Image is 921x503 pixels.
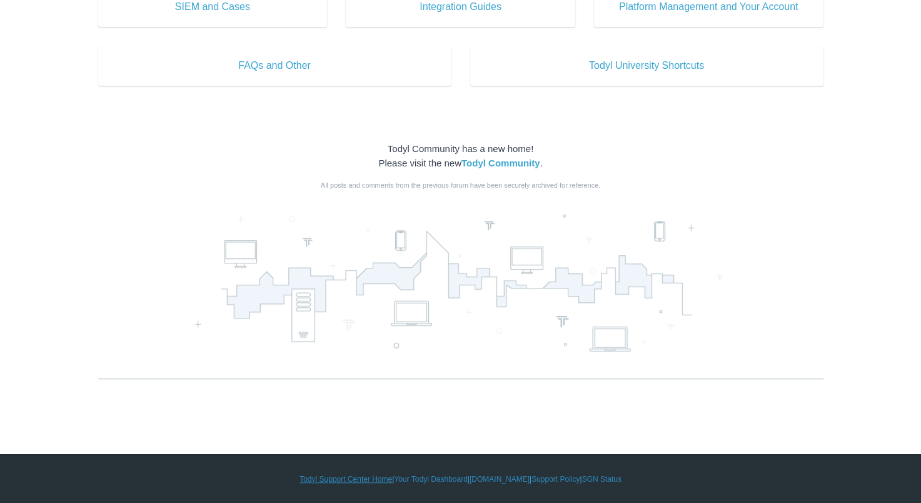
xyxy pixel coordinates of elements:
[98,46,451,86] a: FAQs and Other
[98,180,823,191] div: All posts and comments from the previous forum have been securely archived for reference.
[531,474,580,485] a: Support Policy
[299,474,392,485] a: Todyl Support Center Home
[394,474,467,485] a: Your Todyl Dashboard
[117,58,433,73] span: FAQs and Other
[470,46,823,86] a: Todyl University Shortcuts
[489,58,805,73] span: Todyl University Shortcuts
[98,142,823,170] div: Todyl Community has a new home! Please visit the new .
[98,474,823,485] div: | | | |
[582,474,622,485] a: SGN Status
[470,474,530,485] a: [DOMAIN_NAME]
[461,158,540,168] a: Todyl Community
